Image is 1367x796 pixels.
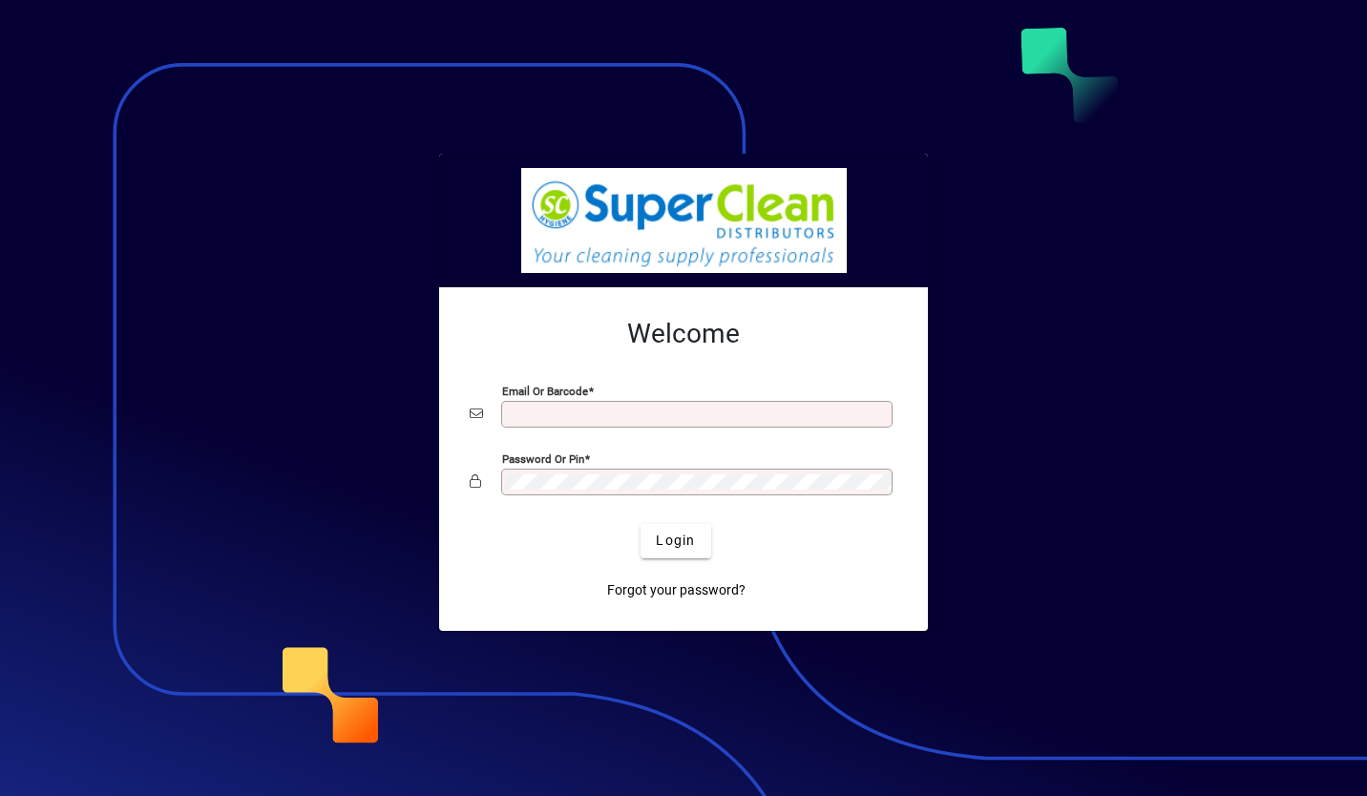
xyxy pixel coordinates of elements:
[502,384,588,397] mat-label: Email or Barcode
[656,531,695,551] span: Login
[470,318,897,350] h2: Welcome
[641,524,710,558] button: Login
[607,580,746,600] span: Forgot your password?
[502,451,584,465] mat-label: Password or Pin
[599,574,753,608] a: Forgot your password?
